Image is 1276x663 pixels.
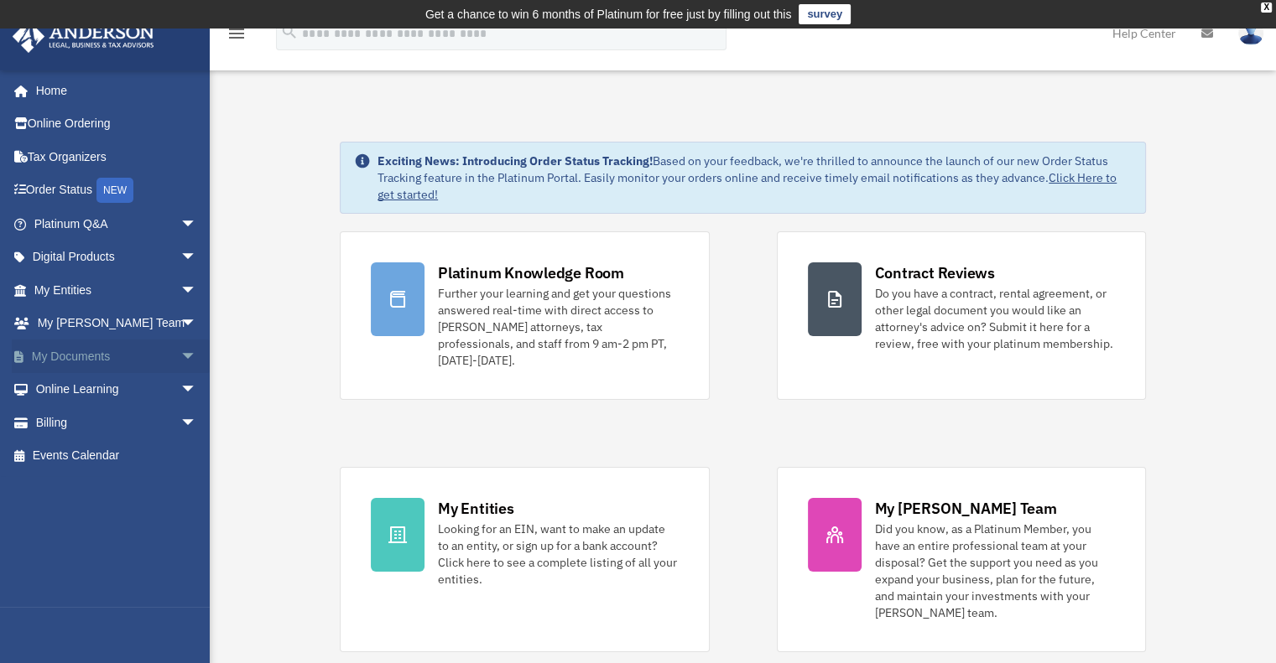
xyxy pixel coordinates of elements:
a: Order StatusNEW [12,174,222,208]
i: menu [227,23,247,44]
span: arrow_drop_down [180,207,214,241]
span: arrow_drop_down [180,307,214,341]
div: Further your learning and get your questions answered real-time with direct access to [PERSON_NAM... [438,285,678,369]
a: Events Calendar [12,439,222,473]
span: arrow_drop_down [180,373,214,407]
a: My [PERSON_NAME] Teamarrow_drop_down [12,307,222,340]
a: menu [227,29,247,44]
a: My Documentsarrow_drop_down [12,339,222,373]
strong: Exciting News: Introducing Order Status Tracking! [378,153,653,168]
div: Do you have a contract, rental agreement, or other legal document you would like an attorney's ad... [875,285,1115,352]
a: Digital Productsarrow_drop_down [12,241,222,274]
div: close [1261,3,1272,13]
a: Platinum Q&Aarrow_drop_down [12,207,222,241]
div: NEW [96,178,133,203]
span: arrow_drop_down [180,273,214,308]
img: Anderson Advisors Platinum Portal [8,20,159,53]
img: User Pic [1238,21,1263,45]
a: My Entities Looking for an EIN, want to make an update to an entity, or sign up for a bank accoun... [340,467,709,652]
span: arrow_drop_down [180,406,214,440]
a: Tax Organizers [12,140,222,174]
a: Online Ordering [12,107,222,141]
a: My [PERSON_NAME] Team Did you know, as a Platinum Member, you have an entire professional team at... [777,467,1146,652]
div: My [PERSON_NAME] Team [875,498,1057,519]
div: Platinum Knowledge Room [438,262,624,283]
span: arrow_drop_down [180,339,214,374]
span: arrow_drop_down [180,241,214,275]
div: Did you know, as a Platinum Member, you have an entire professional team at your disposal? Get th... [875,521,1115,621]
div: Based on your feedback, we're thrilled to announce the launch of our new Order Status Tracking fe... [378,153,1132,203]
div: Get a chance to win 6 months of Platinum for free just by filling out this [425,4,792,24]
a: Contract Reviews Do you have a contract, rental agreement, or other legal document you would like... [777,231,1146,400]
a: Click Here to get started! [378,170,1117,202]
div: My Entities [438,498,513,519]
i: search [280,23,299,41]
a: Home [12,74,214,107]
div: Looking for an EIN, want to make an update to an entity, or sign up for a bank account? Click her... [438,521,678,588]
div: Contract Reviews [875,262,995,283]
a: Online Learningarrow_drop_down [12,373,222,407]
a: My Entitiesarrow_drop_down [12,273,222,307]
a: Platinum Knowledge Room Further your learning and get your questions answered real-time with dire... [340,231,709,400]
a: Billingarrow_drop_down [12,406,222,439]
a: survey [799,4,851,24]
